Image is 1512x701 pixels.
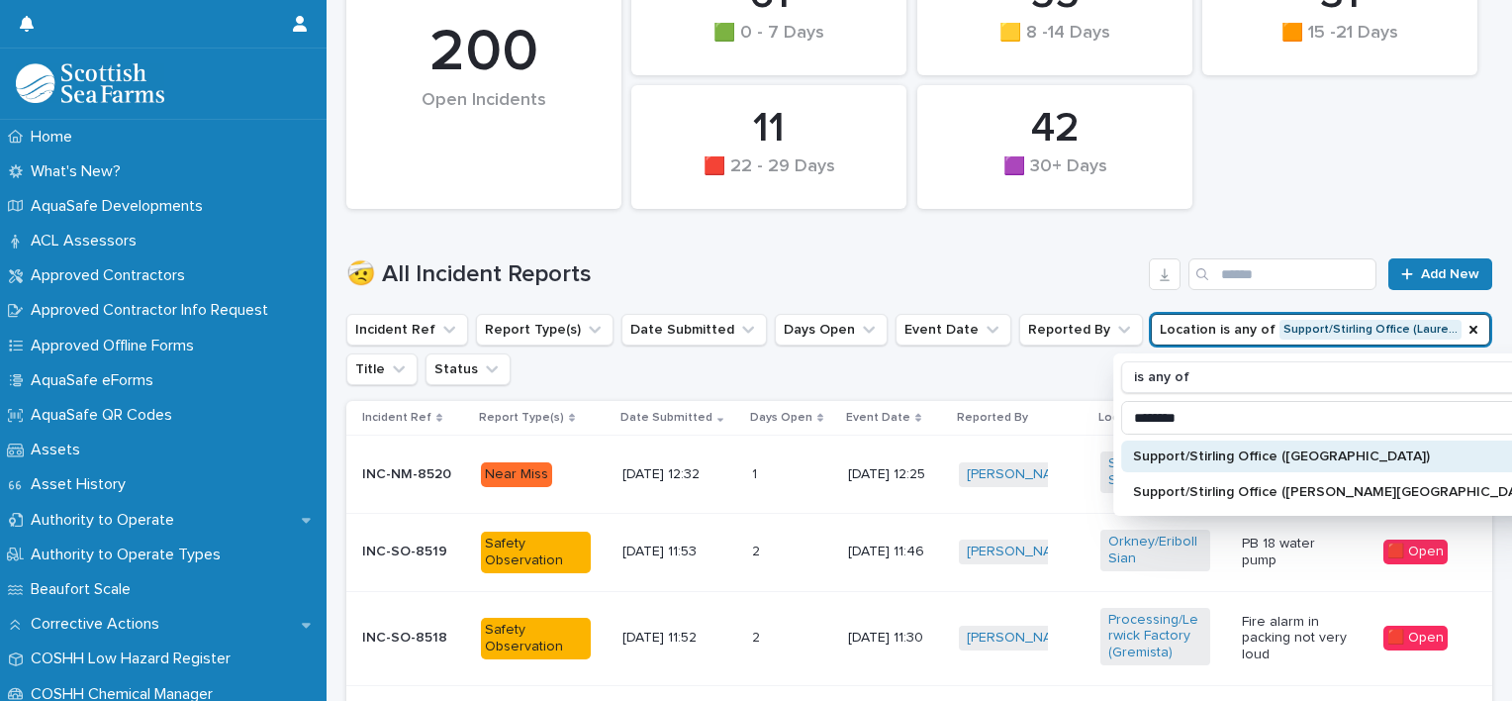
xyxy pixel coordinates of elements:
[23,406,188,425] p: AquaSafe QR Codes
[665,104,873,153] div: 11
[967,544,1075,560] a: [PERSON_NAME]
[951,156,1159,198] div: 🟪 30+ Days
[23,475,142,494] p: Asset History
[362,630,465,647] p: INC-SO-8518
[476,314,614,346] button: Report Type(s)
[951,23,1159,64] div: 🟨 8 -14 Days
[1098,407,1148,429] p: Location
[750,407,812,429] p: Days Open
[1421,267,1479,281] span: Add New
[1388,258,1492,290] a: Add New
[23,197,219,216] p: AquaSafe Developments
[23,162,137,181] p: What's New?
[23,128,88,147] p: Home
[848,630,943,647] p: [DATE] 11:30
[481,532,591,573] div: Safety Observation
[1019,314,1143,346] button: Reported By
[775,314,888,346] button: Days Open
[967,466,1075,483] a: [PERSON_NAME]
[896,314,1011,346] button: Event Date
[752,540,764,560] p: 2
[752,626,764,647] p: 2
[346,513,1492,591] tr: INC-SO-8519Safety Observation[DATE] 11:5322 [DATE] 11:46[PERSON_NAME] Orkney/Eriboll Sian PB 18 w...
[16,63,164,103] img: bPIBxiqnSb2ggTQWdOVV
[1188,258,1376,290] input: Search
[1108,455,1202,489] a: Shetland/[PERSON_NAME]
[23,615,175,634] p: Corrective Actions
[346,436,1492,514] tr: INC-NM-8520Near Miss[DATE] 12:3211 [DATE] 12:25[PERSON_NAME] Shetland/[PERSON_NAME] Hydraulic pip...
[665,23,873,64] div: 🟩 0 - 7 Days
[848,466,943,483] p: [DATE] 12:25
[23,371,169,390] p: AquaSafe eForms
[23,232,152,250] p: ACL Assessors
[967,630,1075,647] a: [PERSON_NAME]
[481,618,591,659] div: Safety Observation
[846,407,910,429] p: Event Date
[1134,369,1189,386] p: is any of
[23,650,246,668] p: COSHH Low Hazard Register
[665,156,873,198] div: 🟥 22 - 29 Days
[346,353,418,385] button: Title
[1151,314,1490,346] button: Location
[951,104,1159,153] div: 42
[362,407,431,429] p: Incident Ref
[1108,612,1202,661] a: Processing/Lerwick Factory (Gremista)
[481,462,552,487] div: Near Miss
[622,630,732,647] p: [DATE] 11:52
[622,466,732,483] p: [DATE] 12:32
[23,580,146,599] p: Beaufort Scale
[362,466,465,483] p: INC-NM-8520
[479,407,564,429] p: Report Type(s)
[23,301,284,320] p: Approved Contractor Info Request
[23,546,236,564] p: Authority to Operate Types
[362,544,465,560] p: INC-SO-8519
[23,511,190,530] p: Authority to Operate
[346,260,1141,289] h1: 🤕 All Incident Reports
[1242,614,1352,663] p: Fire alarm in packing not very loud
[752,462,761,483] p: 1
[621,314,767,346] button: Date Submitted
[1383,540,1448,564] div: 🟥 Open
[1108,534,1202,567] a: Orkney/Eriboll Sian
[346,591,1492,685] tr: INC-SO-8518Safety Observation[DATE] 11:5222 [DATE] 11:30[PERSON_NAME] Processing/Lerwick Factory ...
[23,441,96,459] p: Assets
[620,407,712,429] p: Date Submitted
[346,314,468,346] button: Incident Ref
[23,266,201,285] p: Approved Contractors
[380,90,588,152] div: Open Incidents
[848,544,943,560] p: [DATE] 11:46
[425,353,511,385] button: Status
[1242,536,1352,569] p: PB 18 water pump
[622,544,732,560] p: [DATE] 11:53
[380,17,588,88] div: 200
[957,407,1028,429] p: Reported By
[1383,626,1448,651] div: 🟥 Open
[1236,23,1444,64] div: 🟧 15 -21 Days
[23,337,210,355] p: Approved Offline Forms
